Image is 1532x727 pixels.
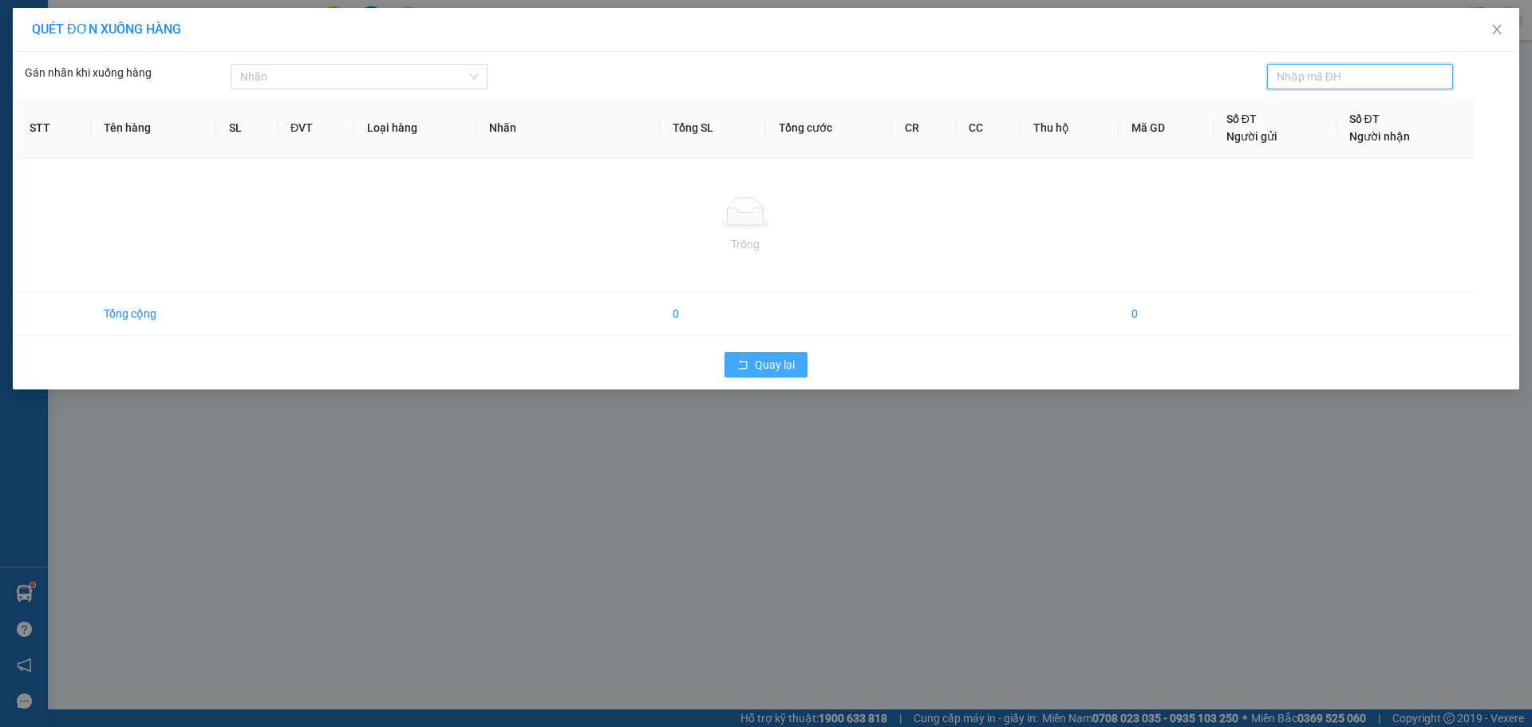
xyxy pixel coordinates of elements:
th: Mã GD [1119,97,1214,159]
td: 0 [1119,292,1214,336]
div: Gán nhãn khi xuống hàng [25,64,231,89]
th: Tổng SL [660,97,766,159]
td: Tổng cộng [91,292,216,336]
th: ĐVT [278,97,354,159]
th: Tổng cước [766,97,893,159]
span: close [1491,23,1503,36]
th: SL [216,97,278,159]
th: Loại hàng [354,97,476,159]
div: Trống [30,235,1462,253]
span: QUÉT ĐƠN XUỐNG HÀNG [32,22,181,37]
span: Người nhận [1349,130,1410,143]
th: CR [892,97,956,159]
span: Số ĐT [1349,113,1380,125]
button: Close [1475,8,1519,53]
span: rollback [737,359,748,372]
span: Số ĐT [1226,113,1257,125]
td: 0 [660,292,766,336]
th: CC [956,97,1020,159]
span: Quay lại [755,356,795,373]
th: Nhãn [476,97,660,159]
th: Tên hàng [91,97,216,159]
th: STT [17,97,91,159]
button: rollbackQuay lại [725,352,807,377]
th: Thu hộ [1021,97,1119,159]
span: Người gửi [1226,130,1277,143]
input: Nhập mã ĐH [1277,68,1431,85]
